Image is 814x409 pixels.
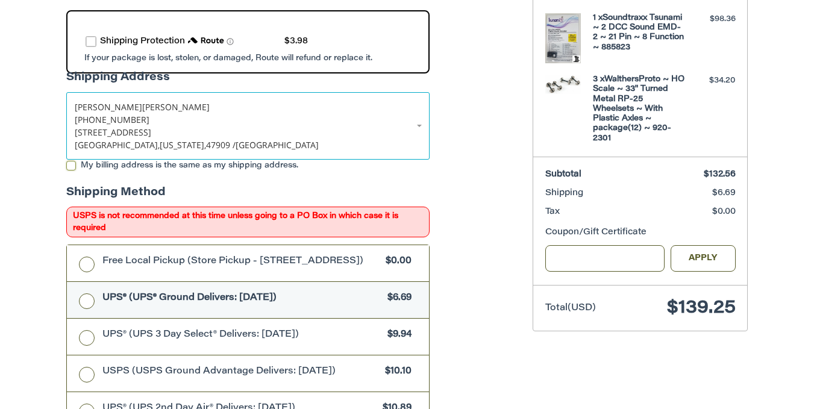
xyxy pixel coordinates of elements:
span: $6.69 [712,189,736,198]
span: Free Local Pickup (Store Pickup - [STREET_ADDRESS]) [102,255,380,269]
div: $3.98 [284,36,308,48]
span: 47909 / [206,139,236,151]
span: $10.10 [379,365,412,379]
span: UPS® (UPS® Ground Delivers: [DATE]) [102,292,382,305]
h4: 3 x WalthersProto ~ HO Scale ~ 33" Turned Metal RP-25 Wheelsets ~ With Plastic Axles ~ package(12... [593,75,685,143]
span: Learn more [227,38,234,45]
span: [GEOGRAPHIC_DATA] [236,139,319,151]
label: My billing address is the same as my shipping address. [66,161,430,170]
legend: Shipping Address [66,70,170,92]
span: $139.25 [667,299,736,317]
span: If your package is lost, stolen, or damaged, Route will refund or replace it. [84,54,372,62]
h4: 1 x Soundtraxx Tsunami ~ 2 DCC Sound EMD-2 ~ 21 Pin ~ 8 Function ~ 885823 [593,13,685,52]
span: Tax [545,208,560,216]
div: $34.20 [688,75,736,87]
span: Shipping [545,189,583,198]
span: USPS is not recommended at this time unless going to a PO Box in which case it is required [66,207,430,237]
div: $98.36 [688,13,736,25]
legend: Shipping Method [66,185,166,207]
span: [PERSON_NAME] [75,101,142,113]
span: $0.00 [380,255,412,269]
span: $0.00 [712,208,736,216]
span: $9.94 [381,328,412,342]
span: [STREET_ADDRESS] [75,126,151,138]
a: Enter or select a different address [66,92,430,160]
span: $132.56 [704,170,736,179]
span: Subtotal [545,170,581,179]
input: Gift Certificate or Coupon Code [545,245,665,272]
span: [PHONE_NUMBER] [75,114,149,125]
span: [PERSON_NAME] [142,101,210,113]
span: $6.69 [381,292,412,305]
button: Apply [671,245,736,272]
span: Shipping Protection [100,37,185,46]
div: route shipping protection selector element [86,30,410,54]
span: [GEOGRAPHIC_DATA], [75,139,160,151]
span: UPS® (UPS 3 Day Select® Delivers: [DATE]) [102,328,382,342]
div: Coupon/Gift Certificate [545,226,736,239]
span: Total (USD) [545,304,596,313]
span: [US_STATE], [160,139,206,151]
span: USPS (USPS Ground Advantage Delivers: [DATE]) [102,365,380,379]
